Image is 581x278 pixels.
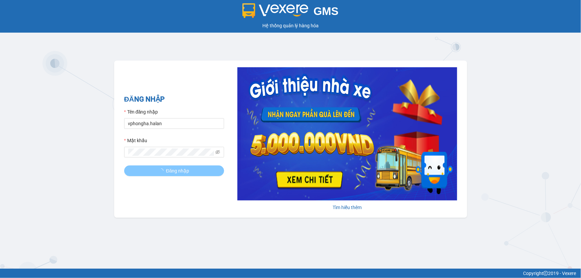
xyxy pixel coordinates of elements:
button: Đăng nhập [124,165,224,176]
span: Đăng nhập [166,167,189,174]
a: GMS [242,10,339,15]
label: Tên đăng nhập [124,108,158,116]
span: loading [159,168,166,173]
span: GMS [314,5,339,17]
input: Mật khẩu [128,148,214,156]
span: copyright [543,271,548,276]
div: Hệ thống quản lý hàng hóa [2,22,579,29]
div: Copyright 2019 - Vexere [5,270,576,277]
label: Mật khẩu [124,137,147,144]
img: logo 2 [242,3,308,18]
input: Tên đăng nhập [124,118,224,129]
span: eye-invisible [215,150,220,154]
img: banner-0 [237,67,457,200]
h2: ĐĂNG NHẬP [124,94,224,105]
div: Tìm hiểu thêm [237,204,457,211]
